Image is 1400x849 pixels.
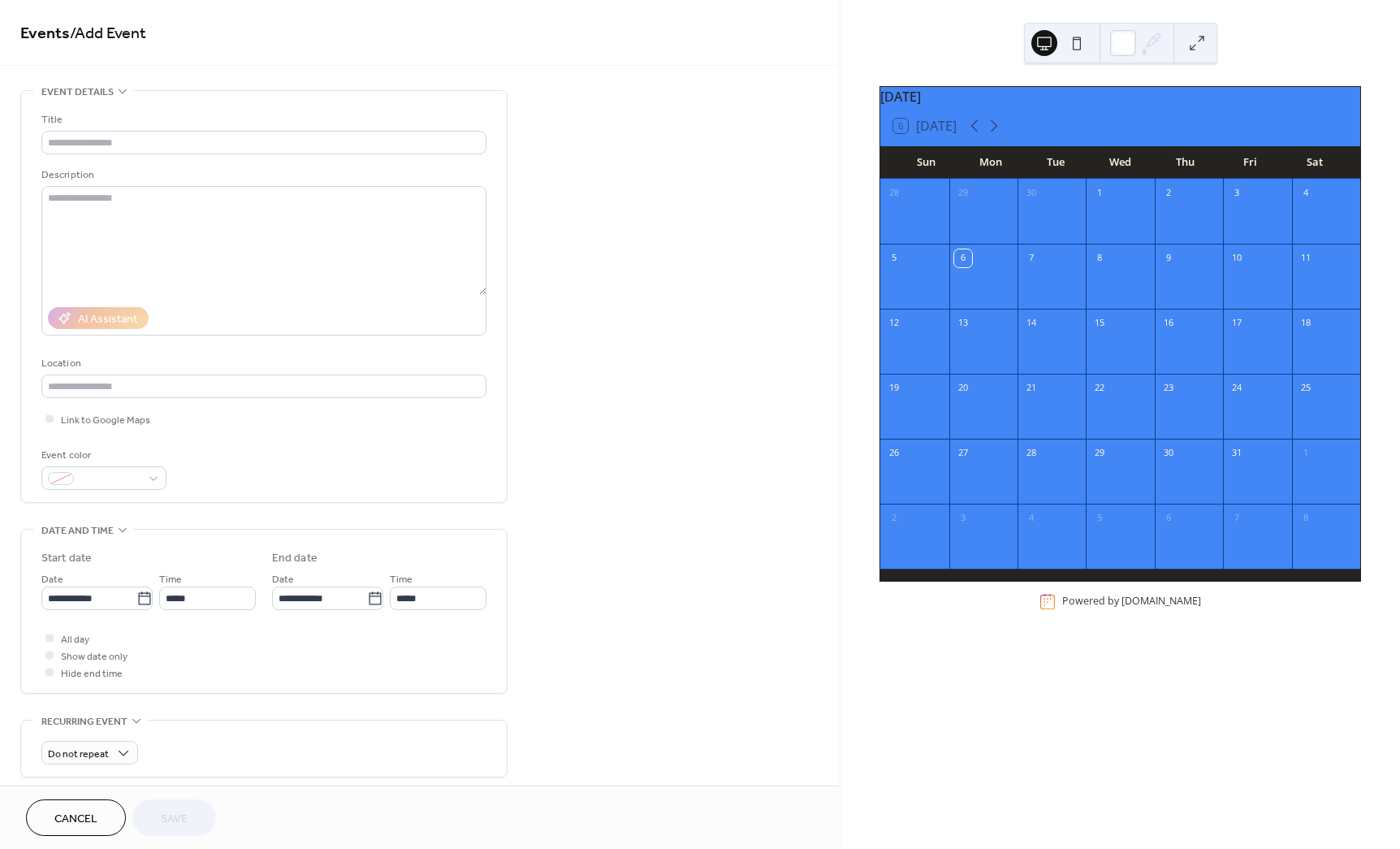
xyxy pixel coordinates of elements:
[61,631,89,648] span: All day
[1160,509,1177,527] div: 6
[48,745,109,764] span: Do not repeat
[1297,184,1315,202] div: 4
[1160,379,1177,397] div: 23
[1160,249,1177,267] div: 9
[61,412,150,429] span: Link to Google Maps
[1022,184,1040,202] div: 30
[885,314,903,332] div: 12
[41,522,114,539] span: Date and time
[885,249,903,267] div: 5
[272,550,318,567] div: End date
[1091,509,1108,527] div: 5
[893,146,958,179] div: Sun
[26,799,126,836] button: Cancel
[41,355,483,372] div: Location
[1160,444,1177,462] div: 30
[1228,509,1246,527] div: 7
[1297,509,1315,527] div: 8
[1297,379,1315,397] div: 25
[1091,249,1108,267] div: 8
[41,84,114,101] span: Event details
[1062,594,1201,608] div: Powered by
[954,509,972,527] div: 3
[1160,314,1177,332] div: 16
[272,571,294,588] span: Date
[1121,594,1201,608] a: [DOMAIN_NAME]
[54,811,97,828] span: Cancel
[954,249,972,267] div: 6
[41,167,483,184] div: Description
[159,571,182,588] span: Time
[954,444,972,462] div: 27
[1088,146,1153,179] div: Wed
[1022,509,1040,527] div: 4
[41,571,63,588] span: Date
[1022,314,1040,332] div: 14
[1282,146,1347,179] div: Sat
[885,509,903,527] div: 2
[1228,444,1246,462] div: 31
[1023,146,1088,179] div: Tue
[41,111,483,128] div: Title
[20,18,70,50] a: Events
[1022,249,1040,267] div: 7
[954,314,972,332] div: 13
[41,447,163,464] div: Event color
[1217,146,1282,179] div: Fri
[1297,314,1315,332] div: 18
[1091,444,1108,462] div: 29
[954,184,972,202] div: 29
[61,648,127,665] span: Show date only
[1022,379,1040,397] div: 21
[958,146,1023,179] div: Mon
[390,571,413,588] span: Time
[885,184,903,202] div: 28
[885,444,903,462] div: 26
[1228,184,1246,202] div: 3
[885,379,903,397] div: 19
[70,18,146,50] span: / Add Event
[880,87,1360,106] div: [DATE]
[1297,444,1315,462] div: 1
[1228,249,1246,267] div: 10
[61,665,123,682] span: Hide end time
[41,550,92,567] div: Start date
[1022,444,1040,462] div: 28
[1091,184,1108,202] div: 1
[41,713,127,730] span: Recurring event
[1153,146,1218,179] div: Thu
[1091,379,1108,397] div: 22
[1160,184,1177,202] div: 2
[1297,249,1315,267] div: 11
[1228,379,1246,397] div: 24
[1091,314,1108,332] div: 15
[954,379,972,397] div: 20
[1228,314,1246,332] div: 17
